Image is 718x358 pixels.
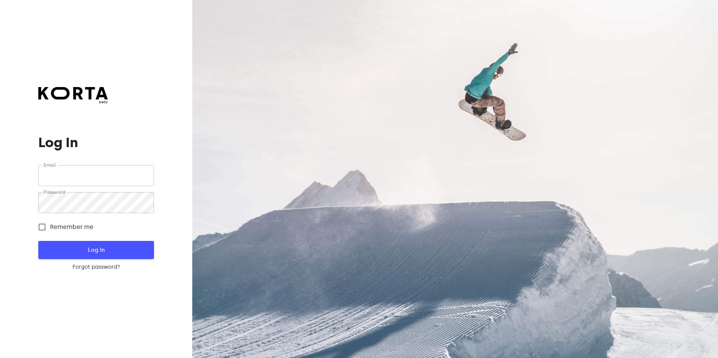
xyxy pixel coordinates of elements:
span: Remember me [50,223,94,232]
button: Log In [38,241,154,259]
a: beta [38,87,108,105]
span: Log In [50,245,142,255]
span: beta [38,99,108,105]
img: Korta [38,87,108,99]
a: Forgot password? [38,263,154,271]
h1: Log In [38,135,154,150]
